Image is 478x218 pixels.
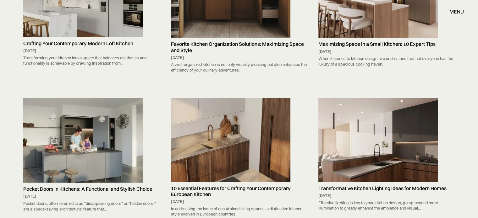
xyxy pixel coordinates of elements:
[20,98,163,213] a: Pocket Doors in Kitchens: A Functional and Stylish Choice[DATE]Pocket doors, often referred to as...
[449,9,464,14] div: menu
[23,193,160,199] div: [DATE]
[315,98,458,212] a: Transformative Kitchen Lighting Ideas for Modern Homes[DATE]Effective lighting is key to your kit...
[318,49,455,54] div: [DATE]
[23,53,160,67] div: Transforming your kitchen into a space that balances aesthetics and functionality is achievable b...
[23,40,160,46] h5: Crafting Your Contemporary Modern Loft Kitchen
[171,199,307,204] div: [DATE]
[318,185,455,191] h5: Transformative Kitchen Lighting Ideas for Modern Homes
[223,8,255,16] a: home
[23,199,160,213] div: Pocket doors, often referred to as "disappearing doors" or "hidden doors," are a space-saving arc...
[23,186,160,192] h5: Pocket Doors in Kitchens: A Functional and Stylish Choice
[23,48,160,53] div: [DATE]
[443,6,464,17] div: menu
[171,55,307,60] div: [DATE]
[171,60,307,74] div: A well-organized kitchen is not only visually pleasing but also enhances the efficiency of your c...
[171,185,307,197] h5: 10 Essential Features for Crafting Your Contemporary European Kitchen
[318,193,455,198] div: [DATE]
[171,41,307,53] h5: Favorite Kitchen Organization Solutions: Maximizing Space and Style
[318,198,455,212] div: Effective lighting is key to your kitchen design, going beyond mere illumination to greatly enhan...
[318,54,455,68] div: When it comes to kitchen design, we understand that not everyone has the luxury of a spacious coo...
[318,41,455,47] h5: Maximizing Space in a Small Kitchen: 10 Expert Tips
